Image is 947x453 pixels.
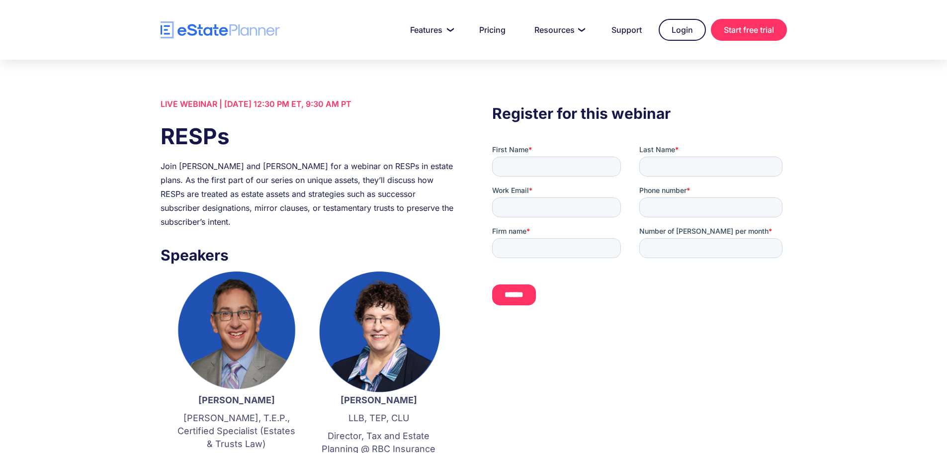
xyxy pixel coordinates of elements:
[467,20,517,40] a: Pricing
[198,395,275,405] strong: [PERSON_NAME]
[711,19,787,41] a: Start free trial
[600,20,654,40] a: Support
[175,412,298,451] p: [PERSON_NAME], T.E.P., Certified Specialist (Estates & Trusts Law)
[161,21,280,39] a: home
[318,412,440,425] p: LLB, TEP, CLU
[161,159,455,229] div: Join [PERSON_NAME] and [PERSON_NAME] for a webinar on RESPs in estate plans. As the first part of...
[161,244,455,267] h3: Speakers
[161,97,455,111] div: LIVE WEBINAR | [DATE] 12:30 PM ET, 9:30 AM PT
[161,121,455,152] h1: RESPs
[341,395,417,405] strong: [PERSON_NAME]
[659,19,706,41] a: Login
[492,145,786,323] iframe: Form 0
[492,102,786,125] h3: Register for this webinar
[522,20,595,40] a: Resources
[398,20,462,40] a: Features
